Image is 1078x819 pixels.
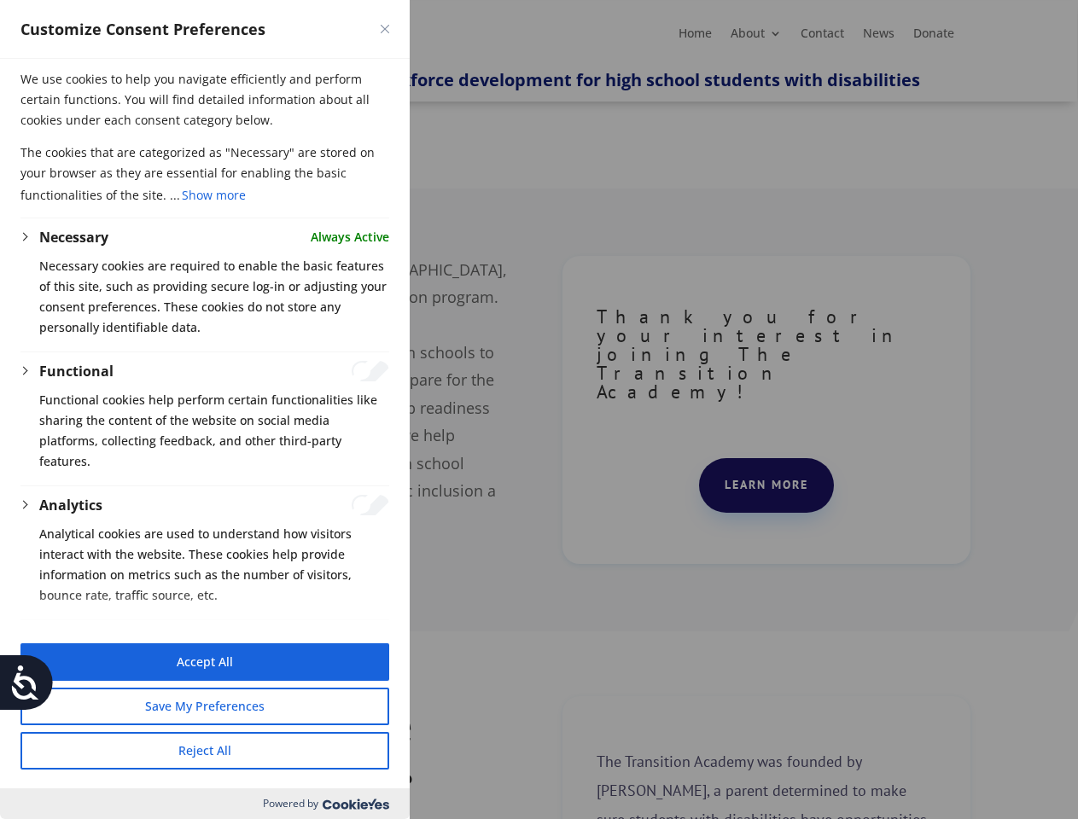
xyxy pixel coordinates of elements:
button: Show more [180,183,248,207]
p: Necessary cookies are required to enable the basic features of this site, such as providing secur... [39,256,389,338]
input: Enable Analytics [352,495,389,515]
p: The cookies that are categorized as "Necessary" are stored on your browser as they are essential ... [20,142,389,207]
span: Always Active [311,227,389,247]
p: Analytical cookies are used to understand how visitors interact with the website. These cookies h... [39,524,389,606]
img: Cookieyes logo [323,799,389,810]
button: Analytics [39,495,102,515]
img: Close [381,25,389,33]
p: Functional cookies help perform certain functionalities like sharing the content of the website o... [39,390,389,472]
button: Reject All [20,732,389,770]
input: Enable Functional [352,361,389,381]
span: Customize Consent Preferences [20,19,265,39]
p: We use cookies to help you navigate efficiently and perform certain functions. You will find deta... [20,69,389,142]
button: Functional [39,361,114,381]
button: Accept All [20,643,389,681]
button: Necessary [39,227,108,247]
button: Save My Preferences [20,688,389,725]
